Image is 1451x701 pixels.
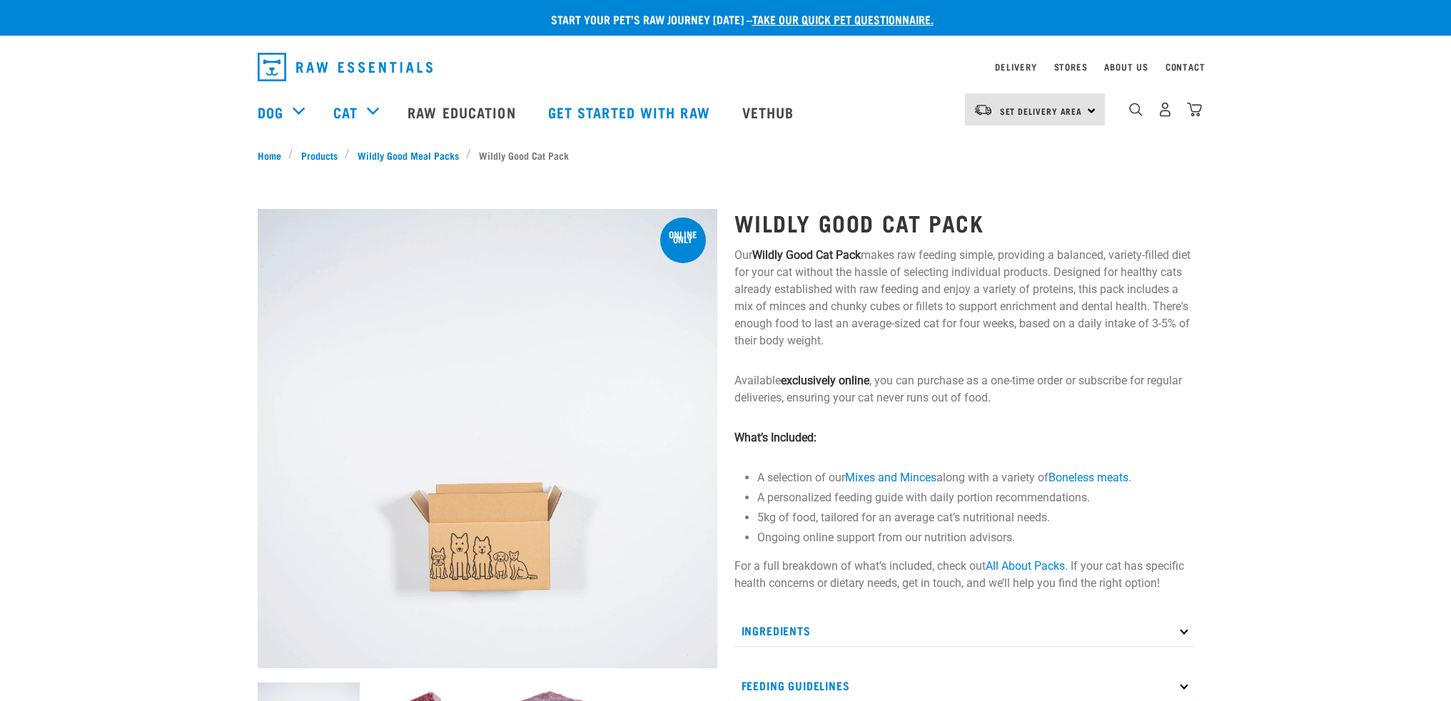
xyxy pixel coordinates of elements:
[350,148,466,163] a: Wildly Good Meal Packs
[734,247,1194,349] p: Our makes raw feeding simple, providing a balanced, variety-filled diet for your cat without the ...
[986,559,1065,573] a: All About Packs
[734,431,816,444] strong: What’s Included:
[1104,64,1148,69] a: About Us
[258,53,433,81] img: Raw Essentials Logo
[757,509,1194,526] li: 5kg of food, tailored for an average cat’s nutritional needs.
[1054,64,1088,69] a: Stores
[393,83,533,140] a: Raw Education
[258,148,1194,163] nav: breadcrumbs
[752,248,861,262] strong: Wildly Good Cat Pack
[246,47,1205,87] nav: dropdown navigation
[734,372,1194,406] p: Available , you can purchase as a one-time order or subscribe for regular deliveries, ensuring yo...
[752,16,934,22] a: take our quick pet questionnaire.
[1129,103,1143,116] img: home-icon-1@2x.png
[258,101,283,123] a: Dog
[734,210,1194,235] h1: Wildly Good Cat Pack
[734,615,1194,647] p: Ingredients
[534,83,728,140] a: Get started with Raw
[1048,471,1128,484] a: Boneless meats
[333,101,358,123] a: Cat
[1000,108,1083,113] span: Set Delivery Area
[734,558,1194,592] p: For a full breakdown of what’s included, check out . If your cat has specific health concerns or ...
[995,64,1036,69] a: Delivery
[258,148,289,163] a: Home
[1187,102,1202,117] img: home-icon@2x.png
[1166,64,1205,69] a: Contact
[781,374,869,387] strong: exclusively online
[757,529,1194,546] li: Ongoing online support from our nutrition advisors.
[845,471,936,484] a: Mixes and Minces
[757,469,1194,486] li: A selection of our along with a variety of .
[258,209,717,668] img: Cat 0 2sec
[1158,102,1173,117] img: user.png
[728,83,812,140] a: Vethub
[757,489,1194,506] li: A personalized feeding guide with daily portion recommendations.
[974,103,993,116] img: van-moving.png
[293,148,345,163] a: Products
